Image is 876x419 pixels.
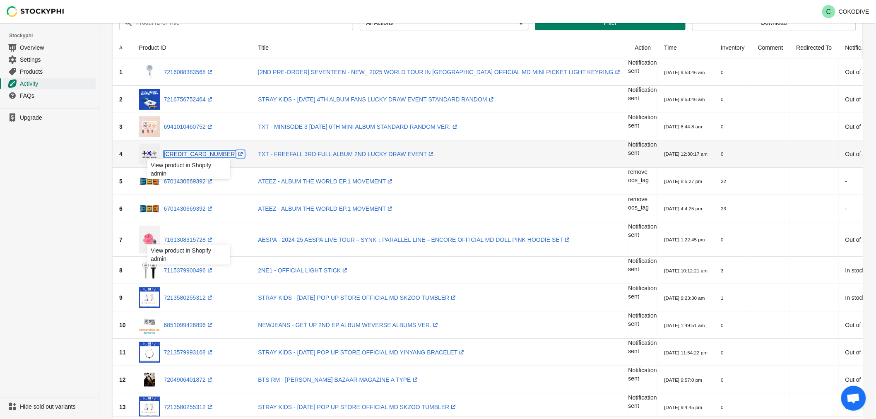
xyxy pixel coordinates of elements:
[164,205,214,212] a: 6701430669392(opens a new window)
[3,89,96,101] a: FAQs
[119,205,123,212] span: 6
[751,37,790,58] th: Comment
[139,260,160,281] img: 2ne1_03fad37e-7328-4872-bc3c-304975e228ee.jpg
[132,37,252,58] th: Product ID
[790,37,839,58] th: Redirected To
[658,37,715,58] th: Time
[839,8,869,15] p: COKODIVE
[139,369,160,390] img: 2aad2eccce77db9ab74f8e740a28e857.png
[164,96,214,103] a: 7216756752464(opens a new window)
[139,144,160,164] img: TXTSOUNDWAVE2NDLD.png
[721,350,723,355] small: 0
[628,258,657,272] span: Notification sent
[826,8,831,15] text: C
[7,6,65,17] img: Stockyphi
[721,70,723,75] small: 0
[628,312,657,327] span: Notification sent
[258,151,435,157] a: TXT - FREEFALL 3RD FULL ALBUM 2ND LUCKY DRAW EVENT(opens a new window)
[251,37,628,58] th: Title
[628,285,657,300] span: Notification sent
[119,267,123,274] span: 8
[664,350,708,355] small: [DATE] 11:54:22 pm
[721,377,723,383] small: 0
[628,87,657,101] span: Notification sent
[139,89,160,110] img: KARMA_a75baf11-2e76-4090-aa26-658615edc784.png
[164,69,214,75] a: 7216088383568(opens a new window)
[721,206,726,211] small: 23
[164,349,214,356] a: 7213579993168(opens a new window)
[258,205,394,212] a: ATEEZ - ALBUM THE WORLD EP.1 MOVEMENT(opens a new window)
[664,151,708,157] small: [DATE] 12:30:17 am
[664,405,703,410] small: [DATE] 9:4:45 pm
[139,315,160,335] img: 1_4488016e-d5b1-4e7d-84ed-b6d3e6df962c.png
[721,323,723,328] small: 0
[628,196,649,211] span: remove oos_tag
[9,31,99,40] span: Stockyphi
[3,77,96,89] a: Activity
[119,349,126,356] span: 11
[20,79,94,88] span: Activity
[258,322,440,328] a: NEWJEANS - GET UP 2ND EP ALBUM WEVERSE ALBUMS VER.(opens a new window)
[3,65,96,77] a: Products
[139,62,160,82] img: MINI_PICKET_LIGHT_KEYRING_ef23fad0-b22f-4a39-ab3b-b8051c515163.png
[664,268,708,273] small: [DATE] 10:12:21 am
[119,322,126,328] span: 10
[721,295,723,301] small: 1
[714,37,751,58] th: Inventory
[822,5,835,18] span: Avatar with initials C
[119,236,123,243] span: 7
[258,294,457,301] a: STRAY KIDS - [DATE] POP UP STORE OFFICIAL MD SKZOO TUMBLER(opens a new window)
[119,294,123,301] span: 9
[258,178,394,185] a: ATEEZ - ALBUM THE WORLD EP.1 MOVEMENT(opens a new window)
[139,198,160,219] img: pr-apple-music-album-ateez-the-world-ep-1-movement-30135988944976.jpg
[258,236,571,243] a: AESPA - 2024-25 AESPA LIVE TOUR－SYNK：PARALLEL LINE－ENCORE OFFICIAL MD DOLL PINK HOODIE SET(opens ...
[628,394,657,409] span: Notification sent
[164,376,214,383] a: 7204906401872(opens a new window)
[664,377,703,383] small: [DATE] 9:57:0 pm
[664,96,705,102] small: [DATE] 9:53:46 am
[20,43,94,52] span: Overview
[164,404,214,410] a: 7213580255312(opens a new window)
[3,112,96,123] a: Upgrade
[258,404,457,410] a: STRAY KIDS - [DATE] POP UP STORE OFFICIAL MD SKZOO TUMBLER(opens a new window)
[139,116,160,137] img: 39e22d78d66c841089d85b24de02789a.jpg
[721,178,726,184] small: 22
[164,294,214,301] a: 7213580255312(opens a new window)
[664,323,705,328] small: [DATE] 1:49:51 am
[664,237,705,242] small: [DATE] 1:22:45 pm
[258,69,621,75] a: [2ND PRE-ORDER] SEVENTEEN - NEW_ 2025 WORLD TOUR IN [GEOGRAPHIC_DATA] OFFICIAL MD MINI PICKET LIG...
[628,223,657,238] span: Notification sent
[258,267,349,274] a: 2NE1 - OFFICIAL LIGHT STICK(opens a new window)
[628,37,658,58] th: Action
[119,96,123,103] span: 2
[139,171,160,192] img: pr-apple-music-album-ateez-the-world-ep-1-movement-30135988944976.jpg
[164,123,214,130] a: 6941010460752(opens a new window)
[3,53,96,65] a: Settings
[20,113,94,122] span: Upgrade
[721,237,723,242] small: 0
[139,226,160,253] img: doll_pink_hoodie_set_97d9101a-874c-4fa3-b335-9caea7887dbf.jpg
[20,55,94,64] span: Settings
[20,67,94,76] span: Products
[3,401,96,412] a: Hide sold out variants
[164,151,245,157] a: [CREDIT_CARD_NUMBER](opens a new window)
[119,376,126,383] span: 12
[721,151,723,157] small: 0
[664,295,705,301] small: [DATE] 9:23:30 am
[258,96,495,103] a: STRAY KIDS - [DATE] 4TH ALBUM FANS LUCKY DRAW EVENT STANDARD RANDOM(opens a new window)
[119,123,123,130] span: 3
[664,178,703,184] small: [DATE] 8:5:27 pm
[139,342,160,363] img: YINYANG_BRACELET.jpg
[721,124,723,129] small: 0
[628,169,649,183] span: remove oos_tag
[628,367,657,382] span: Notification sent
[164,236,214,243] a: 7161308315728(opens a new window)
[664,124,703,129] small: [DATE] 8:44:8 am
[119,178,123,185] span: 5
[628,114,657,129] span: Notification sent
[721,96,723,102] small: 0
[628,141,657,156] span: Notification sent
[664,70,705,75] small: [DATE] 9:53:46 am
[258,376,419,383] a: BTS RM - [PERSON_NAME] BAZAAR MAGAZINE A TYPE(opens a new window)
[819,3,873,20] button: Avatar with initials CCOKODIVE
